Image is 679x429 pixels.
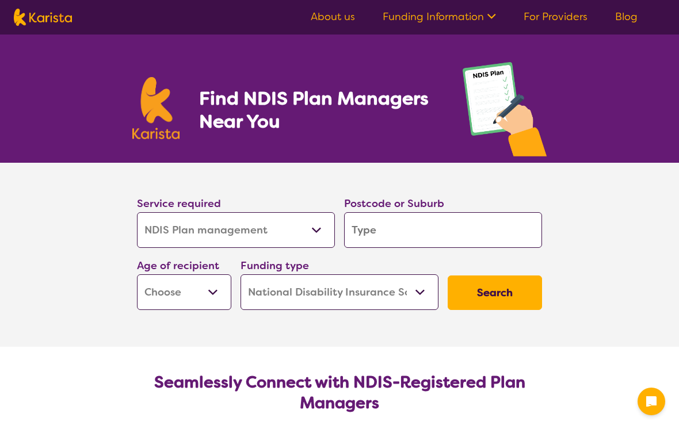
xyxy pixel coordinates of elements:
[132,77,180,139] img: Karista logo
[524,10,588,24] a: For Providers
[463,62,547,163] img: plan-management
[146,372,533,413] h2: Seamlessly Connect with NDIS-Registered Plan Managers
[241,259,309,273] label: Funding type
[199,87,440,133] h1: Find NDIS Plan Managers Near You
[137,259,219,273] label: Age of recipient
[448,275,542,310] button: Search
[311,10,355,24] a: About us
[137,197,221,210] label: Service required
[344,212,542,248] input: Type
[615,10,638,24] a: Blog
[344,197,444,210] label: Postcode or Suburb
[14,9,72,26] img: Karista logo
[383,10,496,24] a: Funding Information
